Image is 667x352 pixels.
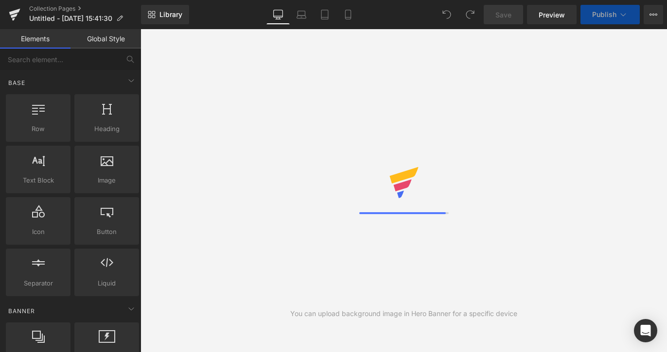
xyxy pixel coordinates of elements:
[141,5,189,24] a: New Library
[644,5,663,24] button: More
[336,5,360,24] a: Mobile
[7,306,36,316] span: Banner
[290,5,313,24] a: Laptop
[592,11,616,18] span: Publish
[495,10,511,20] span: Save
[460,5,480,24] button: Redo
[313,5,336,24] a: Tablet
[9,124,68,134] span: Row
[266,5,290,24] a: Desktop
[580,5,640,24] button: Publish
[77,124,136,134] span: Heading
[9,278,68,288] span: Separator
[77,175,136,185] span: Image
[539,10,565,20] span: Preview
[9,175,68,185] span: Text Block
[70,29,141,49] a: Global Style
[437,5,456,24] button: Undo
[527,5,577,24] a: Preview
[77,227,136,237] span: Button
[29,5,141,13] a: Collection Pages
[9,227,68,237] span: Icon
[77,278,136,288] span: Liquid
[290,308,517,319] div: You can upload background image in Hero Banner for a specific device
[634,319,657,342] div: Open Intercom Messenger
[159,10,182,19] span: Library
[29,15,112,22] span: Untitled - [DATE] 15:41:30
[7,78,26,87] span: Base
